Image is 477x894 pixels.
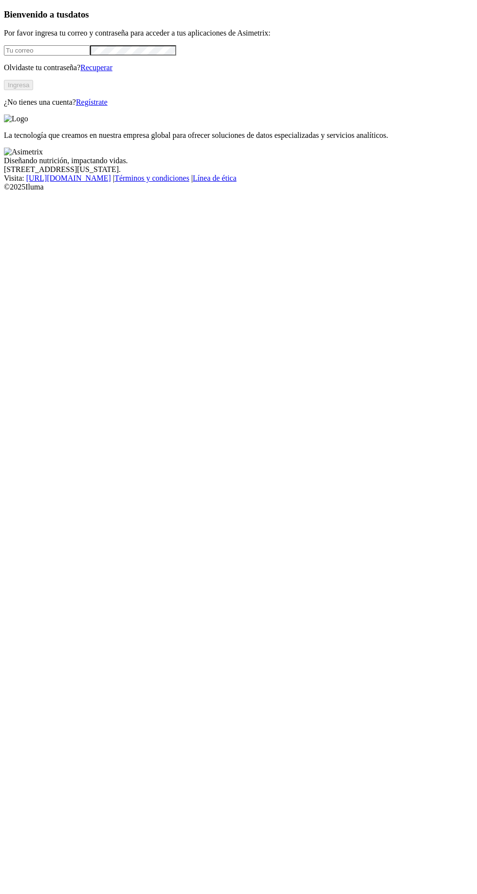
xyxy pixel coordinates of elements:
[4,156,473,165] div: Diseñando nutrición, impactando vidas.
[68,9,89,19] span: datos
[193,174,237,182] a: Línea de ética
[114,174,189,182] a: Términos y condiciones
[4,80,33,90] button: Ingresa
[4,148,43,156] img: Asimetrix
[76,98,108,106] a: Regístrate
[4,98,473,107] p: ¿No tienes una cuenta?
[4,165,473,174] div: [STREET_ADDRESS][US_STATE].
[4,9,473,20] h3: Bienvenido a tus
[4,183,473,191] div: © 2025 Iluma
[4,114,28,123] img: Logo
[80,63,112,72] a: Recuperar
[4,63,473,72] p: Olvidaste tu contraseña?
[4,45,90,56] input: Tu correo
[4,131,473,140] p: La tecnología que creamos en nuestra empresa global para ofrecer soluciones de datos especializad...
[4,29,473,38] p: Por favor ingresa tu correo y contraseña para acceder a tus aplicaciones de Asimetrix:
[4,174,473,183] div: Visita : | |
[26,174,111,182] a: [URL][DOMAIN_NAME]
